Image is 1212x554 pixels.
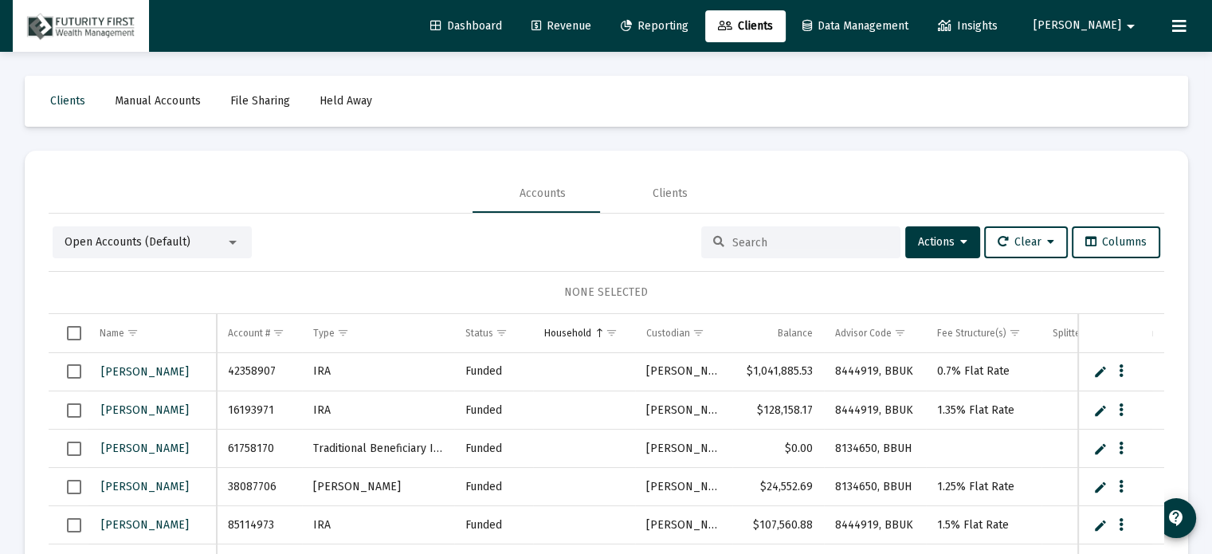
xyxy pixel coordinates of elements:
td: [PERSON_NAME] [635,430,732,468]
div: Funded [465,479,522,495]
div: Clients [653,186,688,202]
td: IRA [302,353,454,391]
td: IRA [302,506,454,544]
td: $1,041,885.53 [732,353,824,391]
td: Column Account # [217,314,301,352]
div: Splitter(s) [1053,327,1095,340]
input: Search [732,236,888,249]
div: Funded [465,403,522,418]
a: Edit [1093,442,1108,456]
a: Edit [1093,518,1108,532]
div: Select row [67,442,81,456]
span: Actions [918,235,967,249]
td: 42358907 [217,353,301,391]
div: Fee Structure(s) [937,327,1006,340]
div: Select row [67,364,81,379]
a: Clients [37,85,98,117]
span: [PERSON_NAME] [1034,19,1121,33]
a: Edit [1093,480,1108,494]
span: [PERSON_NAME] [101,403,189,417]
span: Show filter options for column 'Fee Structure(s)' [1009,327,1021,339]
a: Insights [925,10,1010,42]
td: Column Fee Structure(s) [926,314,1041,352]
td: 61758170 [217,430,301,468]
span: [PERSON_NAME] [101,518,189,532]
td: $0.00 [732,430,824,468]
span: Data Management [802,19,908,33]
div: Select all [67,326,81,340]
td: Column Splitter(s) [1041,314,1139,352]
div: Select row [67,518,81,532]
td: 8134650, BBUH [824,430,926,468]
span: Show filter options for column 'Status' [496,327,508,339]
div: Type [313,327,335,340]
a: Clients [705,10,786,42]
a: Revenue [519,10,604,42]
a: Dashboard [418,10,515,42]
div: Status [465,327,493,340]
a: Manual Accounts [102,85,214,117]
div: Accounts [520,186,566,202]
button: Actions [905,226,980,258]
td: 38087706 [217,468,301,506]
td: [PERSON_NAME] [635,391,732,430]
td: Column Type [302,314,454,352]
div: Select row [67,480,81,494]
a: Edit [1093,403,1108,418]
div: Funded [465,441,522,457]
span: Show filter options for column 'Custodian' [692,327,704,339]
td: $107,560.88 [732,506,824,544]
div: Advisor Code [835,327,892,340]
span: Show filter options for column 'Advisor Code' [894,327,906,339]
td: 16193971 [217,391,301,430]
span: Insights [938,19,998,33]
td: Column Name [88,314,218,352]
mat-icon: contact_support [1167,509,1186,528]
span: Show filter options for column 'Household' [606,327,618,339]
td: Column Household [533,314,635,352]
span: Manual Accounts [115,94,201,108]
span: Reporting [621,19,688,33]
td: 8134650, BBUH [824,468,926,506]
span: Clear [998,235,1054,249]
a: [PERSON_NAME] [100,437,190,460]
span: File Sharing [230,94,290,108]
a: [PERSON_NAME] [100,399,190,422]
a: Data Management [790,10,921,42]
td: 1.25% Flat Rate [926,468,1041,506]
a: [PERSON_NAME] [100,360,190,383]
td: $24,552.69 [732,468,824,506]
span: Show filter options for column 'Name' [127,327,139,339]
td: [PERSON_NAME] [635,468,732,506]
td: 0.7% Flat Rate [926,353,1041,391]
a: Edit [1093,364,1108,379]
span: [PERSON_NAME] [101,442,189,455]
div: Custodian [646,327,690,340]
span: [PERSON_NAME] [101,480,189,493]
div: NONE SELECTED [61,285,1151,301]
td: $128,158.17 [732,391,824,430]
td: 8444919, BBUK [824,506,926,544]
a: File Sharing [218,85,303,117]
div: Funded [465,517,522,533]
span: Show filter options for column 'Account #' [273,327,284,339]
div: Household [544,327,591,340]
div: Account # [228,327,270,340]
td: 1.5% Flat Rate [926,506,1041,544]
div: Balance [778,327,813,340]
td: IRA [302,391,454,430]
div: Select row [67,403,81,418]
td: 85114973 [217,506,301,544]
span: Columns [1085,235,1147,249]
a: [PERSON_NAME] [100,513,190,536]
span: Held Away [320,94,372,108]
a: Held Away [307,85,385,117]
button: [PERSON_NAME] [1014,10,1159,41]
span: Revenue [531,19,591,33]
span: Clients [50,94,85,108]
td: [PERSON_NAME] [302,468,454,506]
a: Reporting [608,10,701,42]
span: Show filter options for column 'Type' [337,327,349,339]
td: Column Status [454,314,533,352]
td: 8444919, BBUK [824,353,926,391]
